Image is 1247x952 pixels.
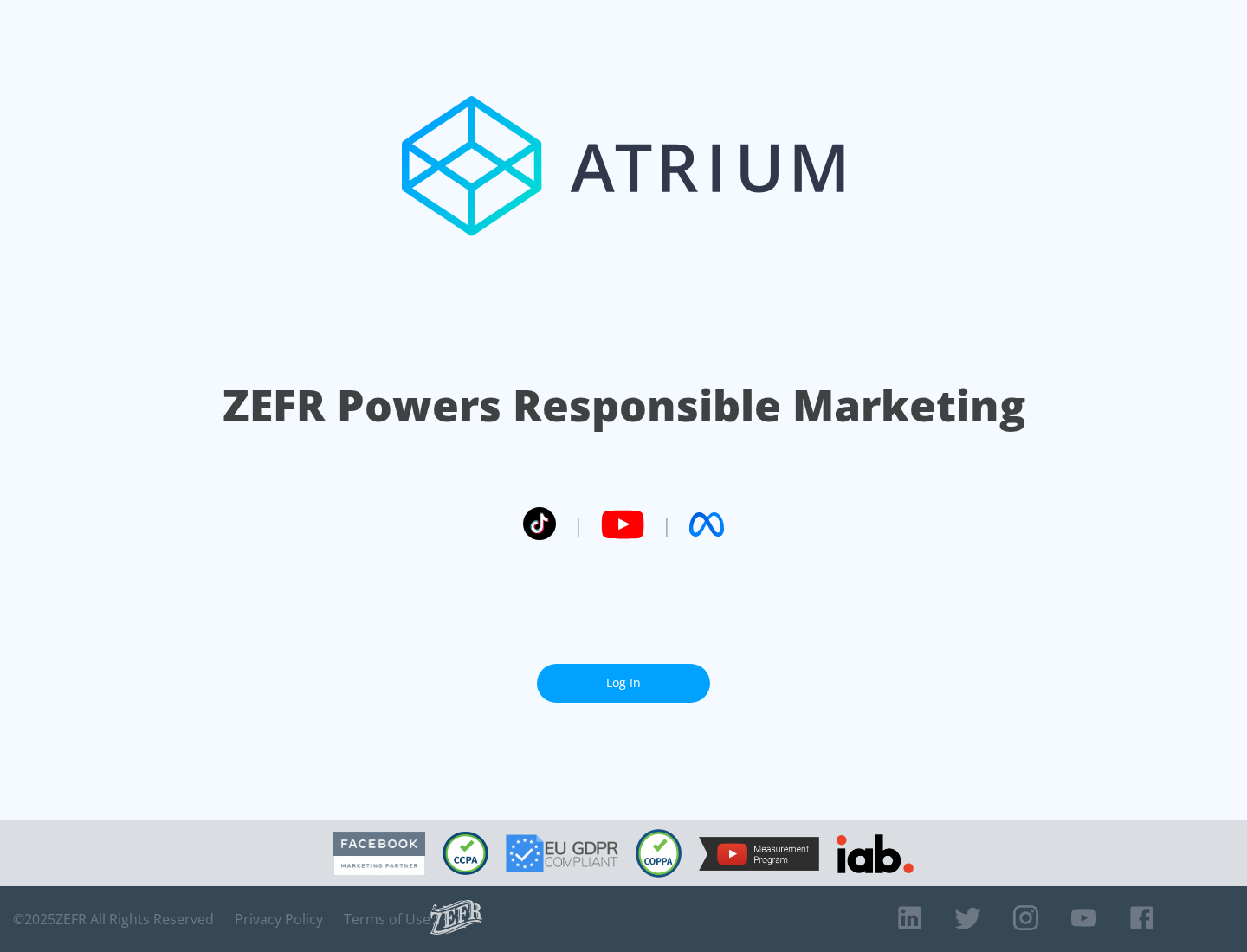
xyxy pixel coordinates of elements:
span: | [573,511,584,537]
img: Facebook Marketing Partner [333,832,425,876]
img: YouTube Measurement Program [699,837,819,871]
span: | [662,511,672,537]
h1: ZEFR Powers Responsible Marketing [223,376,1025,435]
img: IAB [837,834,914,873]
img: COPPA Compliant [636,829,682,878]
img: GDPR Compliant [506,834,618,872]
a: Log In [537,664,710,703]
a: Privacy Policy [235,910,323,928]
img: CCPA Compliant [443,832,488,875]
span: © 2025 ZEFR All Rights Reserved [13,910,214,928]
a: Terms of Use [344,910,430,928]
